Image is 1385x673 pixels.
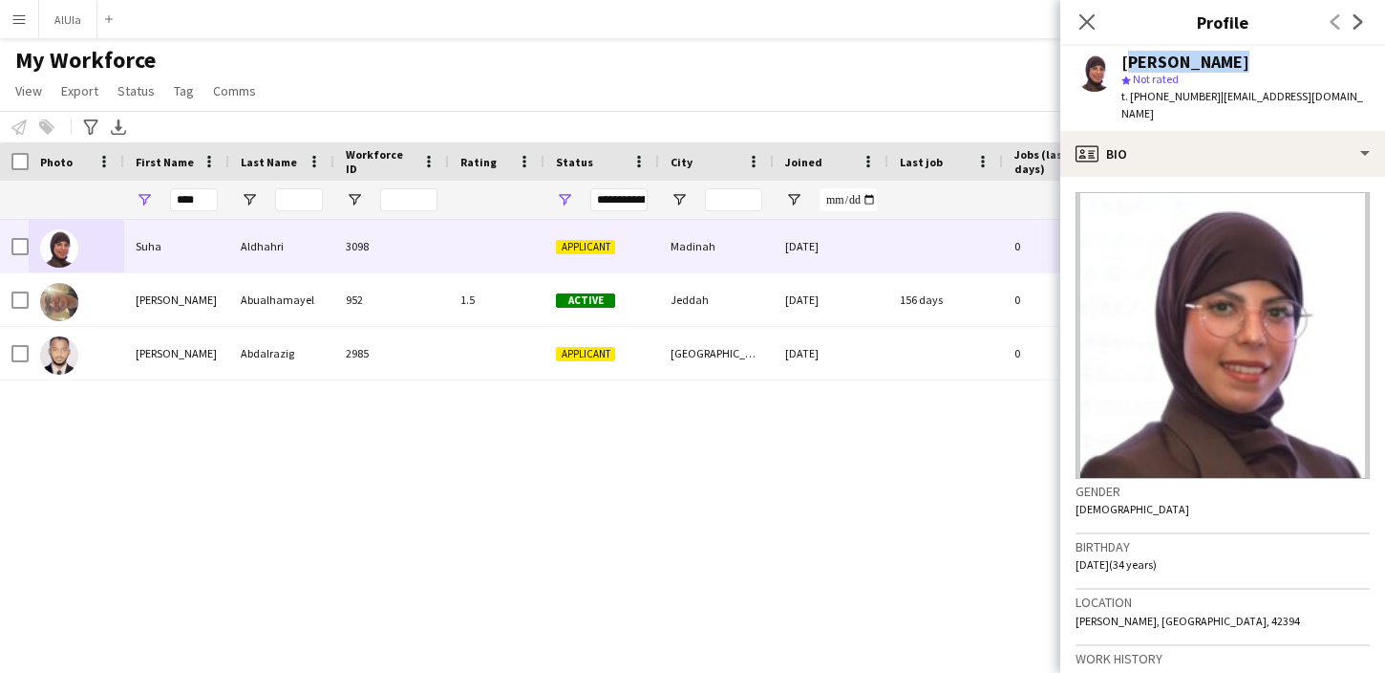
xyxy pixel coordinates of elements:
img: Crew avatar or photo [1076,192,1370,479]
img: Suha Aldhahri [40,229,78,268]
span: Last job [900,155,943,169]
a: Tag [166,78,202,103]
input: First Name Filter Input [170,188,218,211]
a: Status [110,78,162,103]
app-action-btn: Export XLSX [107,116,130,139]
span: Not rated [1133,72,1179,86]
input: Joined Filter Input [820,188,877,211]
div: Jeddah [659,273,774,326]
span: | [EMAIL_ADDRESS][DOMAIN_NAME] [1121,89,1363,120]
div: Madinah [659,220,774,272]
span: Comms [213,82,256,99]
div: 0 [1003,220,1127,272]
button: Open Filter Menu [346,191,363,208]
button: Open Filter Menu [136,191,153,208]
span: Joined [785,155,822,169]
span: Last Name [241,155,297,169]
div: [PERSON_NAME] [1121,54,1249,71]
span: Photo [40,155,73,169]
img: Suhail Abdalrazig [40,336,78,375]
button: Open Filter Menu [241,191,258,208]
input: City Filter Input [705,188,762,211]
button: Open Filter Menu [671,191,688,208]
span: My Workforce [15,46,156,75]
span: [DEMOGRAPHIC_DATA] [1076,502,1189,516]
div: Abdalrazig [229,327,334,380]
div: 2985 [334,327,449,380]
div: [GEOGRAPHIC_DATA] [659,327,774,380]
div: 0 [1003,327,1127,380]
h3: Gender [1076,483,1370,500]
span: Jobs (last 90 days) [1014,147,1093,176]
h3: Profile [1060,10,1385,34]
a: Export [53,78,106,103]
div: Aldhahri [229,220,334,272]
div: 1.5 [449,273,544,326]
span: Workforce ID [346,147,415,176]
a: Comms [205,78,264,103]
span: Tag [174,82,194,99]
span: Rating [460,155,497,169]
input: Workforce ID Filter Input [380,188,437,211]
div: 3098 [334,220,449,272]
div: 156 days [888,273,1003,326]
div: [PERSON_NAME] [124,273,229,326]
span: Active [556,293,615,308]
span: City [671,155,692,169]
input: Last Name Filter Input [275,188,323,211]
div: Abualhamayel [229,273,334,326]
div: 952 [334,273,449,326]
span: Status [556,155,593,169]
h3: Location [1076,594,1370,611]
button: AlUla [39,1,97,38]
button: Open Filter Menu [785,191,802,208]
span: Status [117,82,155,99]
div: [DATE] [774,220,888,272]
span: Export [61,82,98,99]
span: [DATE] (34 years) [1076,557,1157,572]
div: Bio [1060,131,1385,177]
span: [PERSON_NAME], [GEOGRAPHIC_DATA], 42394 [1076,614,1300,628]
span: First Name [136,155,194,169]
div: [PERSON_NAME] [124,327,229,380]
div: [DATE] [774,273,888,326]
div: Suha [124,220,229,272]
div: [DATE] [774,327,888,380]
h3: Birthday [1076,538,1370,555]
app-action-btn: Advanced filters [79,116,102,139]
button: Open Filter Menu [556,191,573,208]
div: 0 [1003,273,1127,326]
img: Suhaib Abualhamayel [40,283,78,321]
span: View [15,82,42,99]
a: View [8,78,50,103]
h3: Work history [1076,650,1370,667]
span: t. [PHONE_NUMBER] [1121,89,1221,103]
span: Applicant [556,240,615,254]
span: Applicant [556,347,615,361]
